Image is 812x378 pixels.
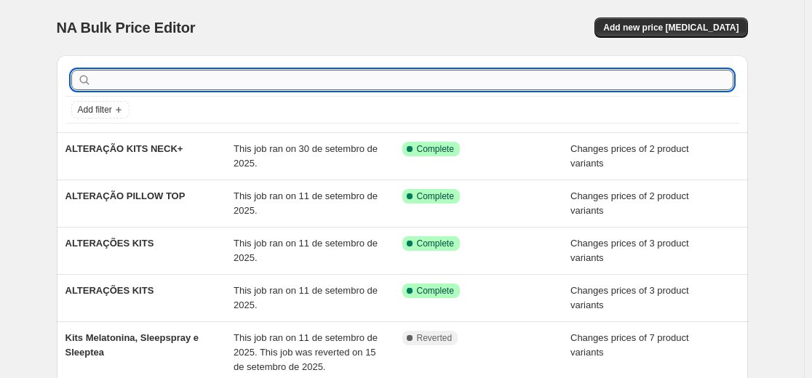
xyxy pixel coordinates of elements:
span: Changes prices of 2 product variants [570,143,689,169]
span: NA Bulk Price Editor [57,20,196,36]
span: This job ran on 30 de setembro de 2025. [234,143,378,169]
button: Add new price [MEDICAL_DATA] [594,17,747,38]
span: This job ran on 11 de setembro de 2025. [234,285,378,310]
span: Add new price [MEDICAL_DATA] [603,22,739,33]
button: Add filter [71,101,130,118]
span: This job ran on 11 de setembro de 2025. [234,238,378,263]
span: Changes prices of 3 product variants [570,285,689,310]
span: Complete [417,285,454,297]
span: This job ran on 11 de setembro de 2025. [234,190,378,216]
span: ALTERAÇÕES KITS [65,238,154,249]
span: ALTERAÇÃO KITS NECK+ [65,143,183,154]
span: ALTERAÇÃO PILLOW TOP [65,190,186,201]
span: Complete [417,143,454,155]
span: Complete [417,238,454,249]
span: Reverted [417,332,453,344]
span: Add filter [78,104,112,116]
span: Kits Melatonina, Sleepspray e Sleeptea [65,332,199,358]
span: This job ran on 11 de setembro de 2025. This job was reverted on 15 de setembro de 2025. [234,332,378,372]
span: ALTERAÇÕES KITS [65,285,154,296]
span: Complete [417,190,454,202]
span: Changes prices of 3 product variants [570,238,689,263]
span: Changes prices of 2 product variants [570,190,689,216]
span: Changes prices of 7 product variants [570,332,689,358]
